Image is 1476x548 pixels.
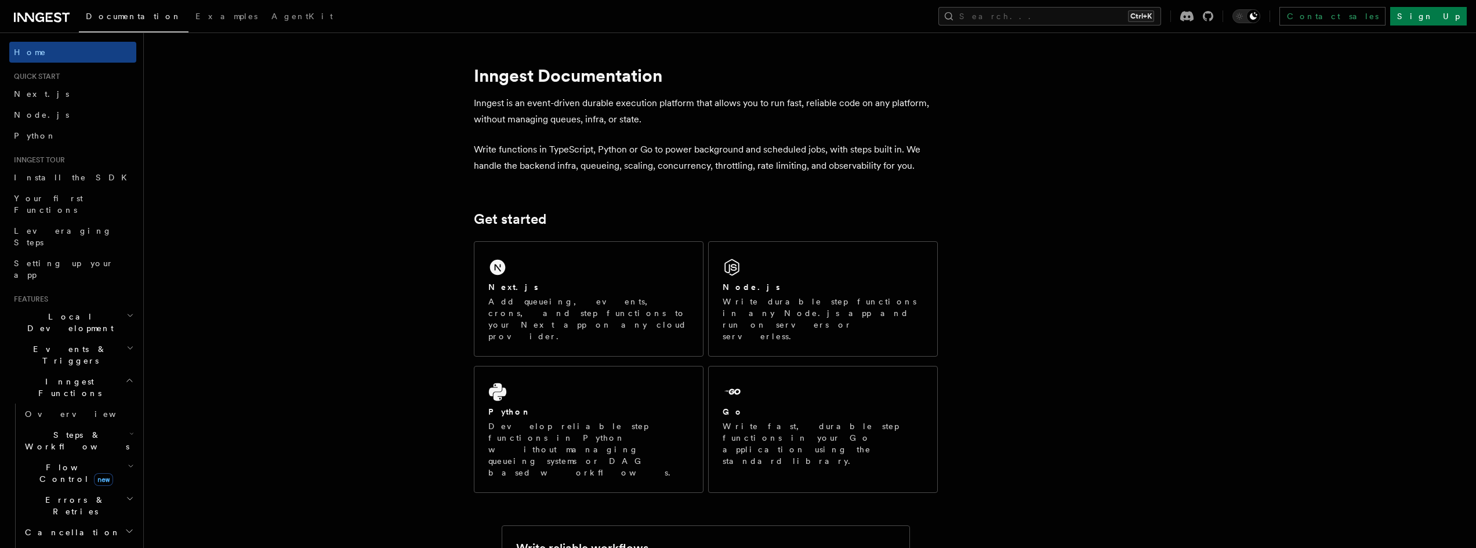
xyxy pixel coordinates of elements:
a: Home [9,42,136,63]
button: Steps & Workflows [20,424,136,457]
h1: Inngest Documentation [474,65,938,86]
span: Steps & Workflows [20,429,129,452]
span: Local Development [9,311,126,334]
span: AgentKit [271,12,333,21]
a: Sign Up [1390,7,1467,26]
a: Python [9,125,136,146]
span: Flow Control [20,462,128,485]
a: Next.js [9,84,136,104]
h2: Next.js [488,281,538,293]
span: Your first Functions [14,194,83,215]
span: new [94,473,113,486]
h2: Node.js [723,281,780,293]
button: Inngest Functions [9,371,136,404]
span: Events & Triggers [9,343,126,366]
span: Install the SDK [14,173,134,182]
h2: Python [488,406,531,418]
p: Inngest is an event-driven durable execution platform that allows you to run fast, reliable code ... [474,95,938,128]
p: Write fast, durable step functions in your Go application using the standard library. [723,420,923,467]
button: Local Development [9,306,136,339]
span: Home [14,46,46,58]
span: Errors & Retries [20,494,126,517]
a: AgentKit [264,3,340,31]
a: Examples [188,3,264,31]
p: Add queueing, events, crons, and step functions to your Next app on any cloud provider. [488,296,689,342]
a: GoWrite fast, durable step functions in your Go application using the standard library. [708,366,938,493]
p: Develop reliable step functions in Python without managing queueing systems or DAG based workflows. [488,420,689,478]
span: Inngest Functions [9,376,125,399]
a: Your first Functions [9,188,136,220]
h2: Go [723,406,744,418]
span: Leveraging Steps [14,226,112,247]
span: Overview [25,409,144,419]
a: Setting up your app [9,253,136,285]
span: Documentation [86,12,182,21]
span: Python [14,131,56,140]
button: Toggle dark mode [1232,9,1260,23]
a: PythonDevelop reliable step functions in Python without managing queueing systems or DAG based wo... [474,366,703,493]
button: Events & Triggers [9,339,136,371]
kbd: Ctrl+K [1128,10,1154,22]
a: Next.jsAdd queueing, events, crons, and step functions to your Next app on any cloud provider. [474,241,703,357]
a: Leveraging Steps [9,220,136,253]
button: Errors & Retries [20,489,136,522]
p: Write functions in TypeScript, Python or Go to power background and scheduled jobs, with steps bu... [474,141,938,174]
button: Cancellation [20,522,136,543]
a: Overview [20,404,136,424]
a: Get started [474,211,546,227]
span: Examples [195,12,258,21]
a: Node.jsWrite durable step functions in any Node.js app and run on servers or serverless. [708,241,938,357]
button: Search...Ctrl+K [938,7,1161,26]
a: Node.js [9,104,136,125]
span: Quick start [9,72,60,81]
span: Inngest tour [9,155,65,165]
span: Next.js [14,89,69,99]
span: Cancellation [20,527,121,538]
span: Features [9,295,48,304]
a: Documentation [79,3,188,32]
button: Flow Controlnew [20,457,136,489]
a: Contact sales [1279,7,1386,26]
span: Setting up your app [14,259,114,280]
span: Node.js [14,110,69,119]
a: Install the SDK [9,167,136,188]
p: Write durable step functions in any Node.js app and run on servers or serverless. [723,296,923,342]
